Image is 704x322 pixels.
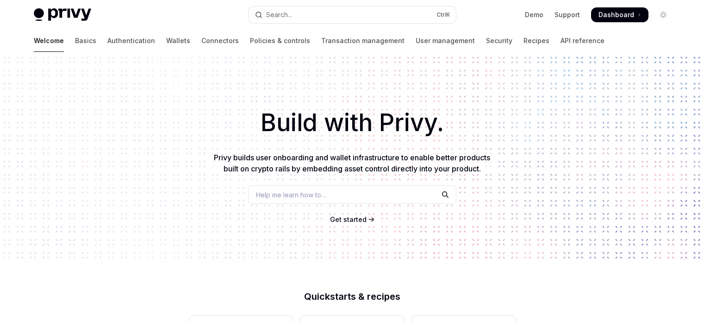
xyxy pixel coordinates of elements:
[598,10,634,19] span: Dashboard
[250,30,310,52] a: Policies & controls
[330,215,367,223] span: Get started
[266,9,292,20] div: Search...
[554,10,580,19] a: Support
[34,30,64,52] a: Welcome
[189,292,515,301] h2: Quickstarts & recipes
[523,30,549,52] a: Recipes
[656,7,671,22] button: Toggle dark mode
[107,30,155,52] a: Authentication
[75,30,96,52] a: Basics
[15,105,689,141] h1: Build with Privy.
[591,7,648,22] a: Dashboard
[201,30,239,52] a: Connectors
[249,6,456,23] button: Open search
[561,30,604,52] a: API reference
[214,153,490,173] span: Privy builds user onboarding and wallet infrastructure to enable better products built on crypto ...
[166,30,190,52] a: Wallets
[321,30,405,52] a: Transaction management
[330,215,367,224] a: Get started
[436,11,450,19] span: Ctrl K
[486,30,512,52] a: Security
[256,190,326,200] span: Help me learn how to…
[525,10,543,19] a: Demo
[34,8,91,21] img: light logo
[416,30,475,52] a: User management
